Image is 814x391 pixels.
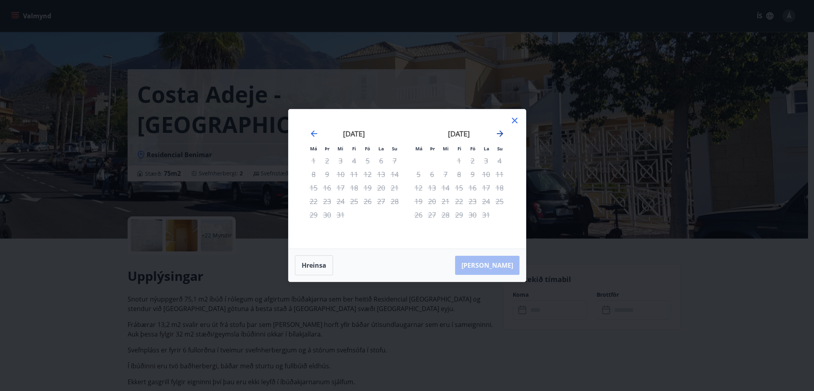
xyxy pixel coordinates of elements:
div: Move forward to switch to the next month. [495,129,505,138]
td: Not available. laugardagur, 6. desember 2025 [374,154,388,167]
td: Not available. mánudagur, 8. desember 2025 [307,167,320,181]
td: Not available. föstudagur, 2. janúar 2026 [466,154,479,167]
small: Mi [443,146,449,152]
div: Move backward to switch to the previous month. [309,129,319,138]
small: La [378,146,384,152]
td: Not available. þriðjudagur, 2. desember 2025 [320,154,334,167]
td: Not available. þriðjudagur, 16. desember 2025 [320,181,334,195]
td: Not available. sunnudagur, 25. janúar 2026 [493,195,506,208]
td: Not available. laugardagur, 20. desember 2025 [374,181,388,195]
td: Not available. fimmtudagur, 15. janúar 2026 [452,181,466,195]
td: Not available. miðvikudagur, 17. desember 2025 [334,181,347,195]
td: Not available. miðvikudagur, 3. desember 2025 [334,154,347,167]
td: Not available. miðvikudagur, 31. desember 2025 [334,208,347,222]
td: Not available. fimmtudagur, 11. desember 2025 [347,167,361,181]
td: Not available. fimmtudagur, 1. janúar 2026 [452,154,466,167]
td: Not available. þriðjudagur, 30. desember 2025 [320,208,334,222]
td: Not available. laugardagur, 3. janúar 2026 [479,154,493,167]
td: Not available. miðvikudagur, 24. desember 2025 [334,195,347,208]
td: Not available. laugardagur, 10. janúar 2026 [479,167,493,181]
small: Mi [337,146,343,152]
td: Not available. sunnudagur, 28. desember 2025 [388,195,401,208]
td: Not available. miðvikudagur, 7. janúar 2026 [439,167,452,181]
td: Not available. sunnudagur, 18. janúar 2026 [493,181,506,195]
td: Not available. sunnudagur, 7. desember 2025 [388,154,401,167]
td: Not available. mánudagur, 22. desember 2025 [307,195,320,208]
small: Má [310,146,317,152]
button: Hreinsa [295,255,333,275]
td: Not available. miðvikudagur, 14. janúar 2026 [439,181,452,195]
small: Má [415,146,423,152]
small: Þr [430,146,435,152]
small: Fö [470,146,475,152]
td: Not available. fimmtudagur, 18. desember 2025 [347,181,361,195]
td: Not available. sunnudagur, 11. janúar 2026 [493,167,506,181]
td: Not available. miðvikudagur, 28. janúar 2026 [439,208,452,222]
td: Not available. mánudagur, 12. janúar 2026 [412,181,425,195]
small: Fi [352,146,356,152]
td: Not available. föstudagur, 12. desember 2025 [361,167,374,181]
td: Not available. laugardagur, 27. desember 2025 [374,195,388,208]
small: Su [392,146,397,152]
td: Not available. föstudagur, 23. janúar 2026 [466,195,479,208]
small: Fi [457,146,461,152]
div: Calendar [298,119,516,239]
td: Not available. laugardagur, 31. janúar 2026 [479,208,493,222]
td: Not available. þriðjudagur, 13. janúar 2026 [425,181,439,195]
td: Not available. mánudagur, 19. janúar 2026 [412,195,425,208]
td: Not available. föstudagur, 19. desember 2025 [361,181,374,195]
td: Not available. laugardagur, 24. janúar 2026 [479,195,493,208]
td: Not available. miðvikudagur, 10. desember 2025 [334,167,347,181]
td: Not available. þriðjudagur, 9. desember 2025 [320,167,334,181]
td: Not available. fimmtudagur, 22. janúar 2026 [452,195,466,208]
td: Not available. þriðjudagur, 20. janúar 2026 [425,195,439,208]
td: Not available. mánudagur, 29. desember 2025 [307,208,320,222]
td: Not available. fimmtudagur, 8. janúar 2026 [452,167,466,181]
td: Not available. þriðjudagur, 27. janúar 2026 [425,208,439,222]
td: Not available. föstudagur, 26. desember 2025 [361,195,374,208]
td: Not available. föstudagur, 16. janúar 2026 [466,181,479,195]
td: Not available. fimmtudagur, 4. desember 2025 [347,154,361,167]
td: Not available. þriðjudagur, 23. desember 2025 [320,195,334,208]
td: Not available. föstudagur, 9. janúar 2026 [466,167,479,181]
td: Not available. þriðjudagur, 6. janúar 2026 [425,167,439,181]
td: Not available. sunnudagur, 14. desember 2025 [388,167,401,181]
td: Not available. sunnudagur, 4. janúar 2026 [493,154,506,167]
small: Su [497,146,503,152]
small: Fö [365,146,370,152]
small: La [484,146,489,152]
td: Not available. laugardagur, 13. desember 2025 [374,167,388,181]
td: Not available. mánudagur, 1. desember 2025 [307,154,320,167]
strong: [DATE] [448,129,470,138]
strong: [DATE] [343,129,365,138]
td: Not available. föstudagur, 30. janúar 2026 [466,208,479,222]
small: Þr [325,146,329,152]
td: Not available. mánudagur, 15. desember 2025 [307,181,320,195]
td: Not available. mánudagur, 5. janúar 2026 [412,167,425,181]
td: Not available. sunnudagur, 21. desember 2025 [388,181,401,195]
td: Not available. mánudagur, 26. janúar 2026 [412,208,425,222]
td: Not available. fimmtudagur, 25. desember 2025 [347,195,361,208]
td: Not available. fimmtudagur, 29. janúar 2026 [452,208,466,222]
td: Not available. laugardagur, 17. janúar 2026 [479,181,493,195]
td: Not available. föstudagur, 5. desember 2025 [361,154,374,167]
td: Not available. miðvikudagur, 21. janúar 2026 [439,195,452,208]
